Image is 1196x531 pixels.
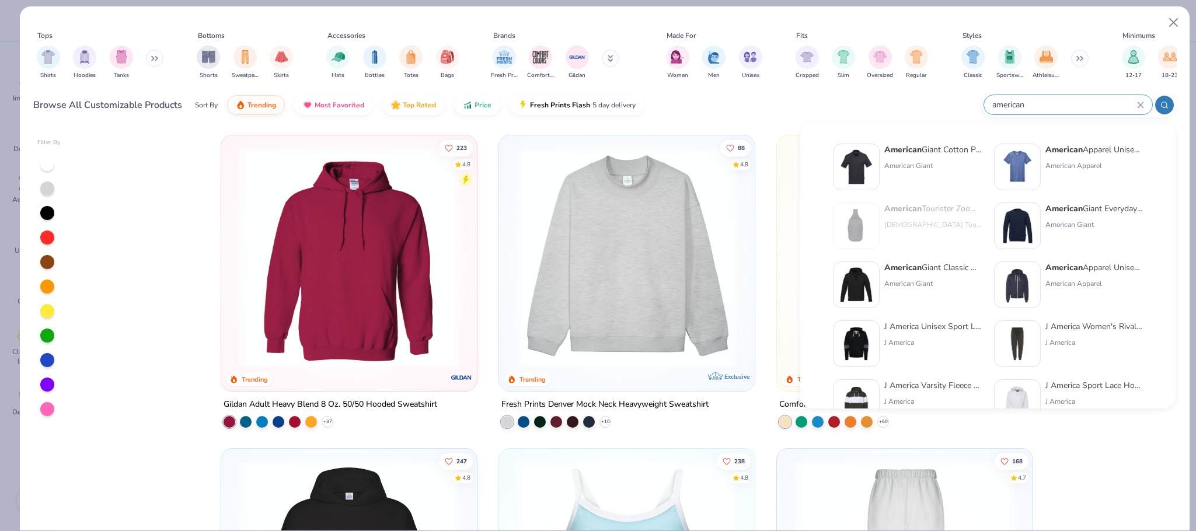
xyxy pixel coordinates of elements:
[202,50,215,64] img: Shorts Image
[742,71,759,80] span: Unisex
[365,71,385,80] span: Bottles
[1045,337,1143,348] div: J America
[961,46,985,80] div: filter for Classic
[456,145,467,151] span: 223
[436,46,459,80] div: filter for Bags
[884,396,982,407] div: J America
[1033,46,1059,80] button: filter button
[510,95,644,115] button: Fresh Prints Flash5 day delivery
[838,208,874,244] img: 51144013-dd91-492d-a6d3-f87c6e79d6b0
[740,160,748,169] div: 4.8
[1045,203,1083,214] strong: American
[233,147,465,368] img: 01756b78-01f6-4cc6-8d8a-3c30c1a0c8ac
[439,139,473,156] button: Like
[491,71,518,80] span: Fresh Prints
[403,100,436,110] span: Top Rated
[37,46,60,80] div: filter for Shirts
[837,50,850,64] img: Slim Image
[327,30,365,41] div: Accessories
[73,46,96,80] button: filter button
[527,71,554,80] span: Comfort Colors
[399,46,423,80] div: filter for Totes
[740,473,748,482] div: 4.8
[879,418,888,425] span: + 60
[832,46,855,80] button: filter button
[493,30,515,41] div: Brands
[275,50,288,64] img: Skirts Image
[884,379,982,392] div: J America Varsity Fleece Colorblocked Hooded Sweatshirt
[441,50,454,64] img: Bags Image
[363,46,386,80] button: filter button
[796,71,819,80] span: Cropped
[884,261,982,274] div: Giant Classic Heavyweight Fleece Pullover Hoodie
[884,203,922,214] strong: American
[391,100,400,110] img: TopRated.gif
[37,138,61,147] div: Filter By
[995,453,1028,469] button: Like
[1163,50,1177,64] img: 18-23 Image
[399,46,423,80] button: filter button
[789,147,1021,368] img: 029b8af0-80e6-406f-9fdc-fdf898547912
[884,337,982,348] div: J America
[239,50,252,64] img: Sweatpants Image
[996,71,1023,80] span: Sportswear
[708,71,720,80] span: Men
[1045,144,1083,155] strong: American
[717,453,751,469] button: Like
[961,46,985,80] button: filter button
[884,144,922,155] strong: American
[332,71,344,80] span: Hats
[800,50,814,64] img: Cropped Image
[405,50,417,64] img: Totes Image
[1018,473,1026,482] div: 4.7
[200,71,218,80] span: Shorts
[197,46,220,80] button: filter button
[294,95,373,115] button: Most Favorited
[501,397,709,412] div: Fresh Prints Denver Mock Neck Heavyweight Sweatshirt
[1040,50,1053,64] img: Athleisure Image
[491,46,518,80] button: filter button
[884,262,922,273] strong: American
[999,385,1035,421] img: 0bc84fea-53c4-4364-b6b1-c4a6d644fd59
[37,46,60,80] button: filter button
[315,100,364,110] span: Most Favorited
[1003,50,1016,64] img: Sportswear Image
[527,46,554,80] div: filter for Comfort Colors
[232,46,259,80] div: filter for Sweatpants
[796,30,808,41] div: Fits
[739,46,762,80] div: filter for Unisex
[475,100,491,110] span: Price
[270,46,293,80] button: filter button
[518,100,528,110] img: flash.gif
[667,30,696,41] div: Made For
[720,139,751,156] button: Like
[832,46,855,80] div: filter for Slim
[368,50,381,64] img: Bottles Image
[1045,262,1083,273] strong: American
[363,46,386,80] div: filter for Bottles
[450,366,473,389] img: Gildan logo
[707,50,720,64] img: Men Image
[37,30,53,41] div: Tops
[1033,46,1059,80] div: filter for Athleisure
[33,98,182,112] div: Browse All Customizable Products
[671,50,684,64] img: Women Image
[74,71,96,80] span: Hoodies
[1163,12,1185,34] button: Close
[323,418,332,425] span: + 37
[382,95,445,115] button: Top Rated
[1045,278,1143,289] div: American Apparel
[1045,396,1143,407] div: J America
[232,71,259,80] span: Sweatpants
[1127,50,1140,64] img: 12-17 Image
[724,373,749,380] span: Exclusive
[905,46,928,80] button: filter button
[115,50,128,64] img: Tanks Image
[530,100,590,110] span: Fresh Prints Flash
[454,95,500,115] button: Price
[796,46,819,80] div: filter for Cropped
[884,202,982,215] div: Tourister Zoom Turbo Sling Bag
[1125,71,1142,80] span: 12-17
[224,397,437,412] div: Gildan Adult Heavy Blend 8 Oz. 50/50 Hooded Sweatshirt
[1045,261,1143,274] div: Apparel Unisex Flex Fleece Zip Hoodie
